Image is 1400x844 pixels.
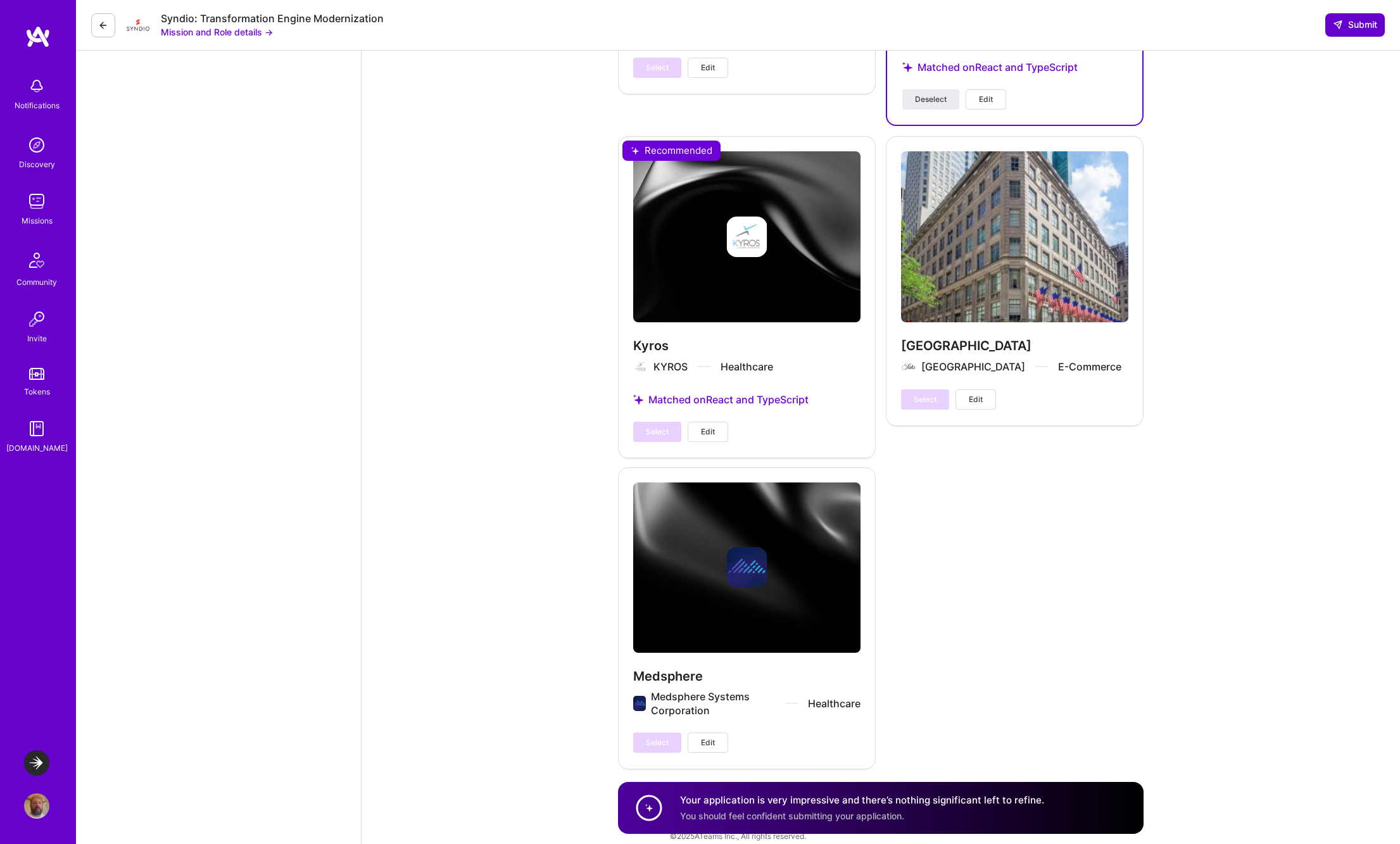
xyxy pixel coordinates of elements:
button: Edit [688,58,728,78]
a: LaunchDarkly: Backend and Fullstack Support [21,750,53,776]
img: teamwork [24,189,49,214]
a: User Avatar [21,793,53,819]
div: Missions [22,214,53,227]
i: icon StarsPurple [902,62,912,72]
button: Edit [955,389,996,410]
div: [DOMAIN_NAME] [6,441,68,455]
img: bell [24,73,49,99]
h4: Your application is very impressive and there’s nothing significant left to refine. [680,793,1044,807]
img: guide book [24,416,49,441]
i: icon LeftArrowDark [98,20,108,30]
img: logo [25,25,51,48]
div: Syndio: Transformation Engine Modernization [161,12,384,25]
button: Submit [1325,13,1385,36]
span: Edit [701,737,715,748]
button: Edit [966,89,1006,110]
span: You should feel confident submitting your application. [680,810,904,821]
div: Matched on React and TypeScript [902,46,1127,89]
img: tokens [29,368,44,380]
div: Community [16,275,57,289]
span: Edit [979,94,993,105]
button: Edit [688,733,728,753]
img: User Avatar [24,793,49,819]
span: Edit [969,394,983,405]
button: Mission and Role details → [161,25,273,39]
button: Edit [688,422,728,442]
span: Submit [1333,18,1377,31]
img: Invite [24,306,49,332]
img: discovery [24,132,49,158]
button: Deselect [902,89,959,110]
div: null [1325,13,1385,36]
img: Community [22,245,52,275]
div: Invite [27,332,47,345]
img: Company Logo [125,13,151,38]
span: Edit [701,426,715,438]
div: Tokens [24,385,50,398]
div: Discovery [19,158,55,171]
span: Edit [701,62,715,73]
span: Deselect [915,94,947,105]
div: Notifications [15,99,60,112]
i: icon SendLight [1333,20,1343,30]
img: LaunchDarkly: Backend and Fullstack Support [24,750,49,776]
